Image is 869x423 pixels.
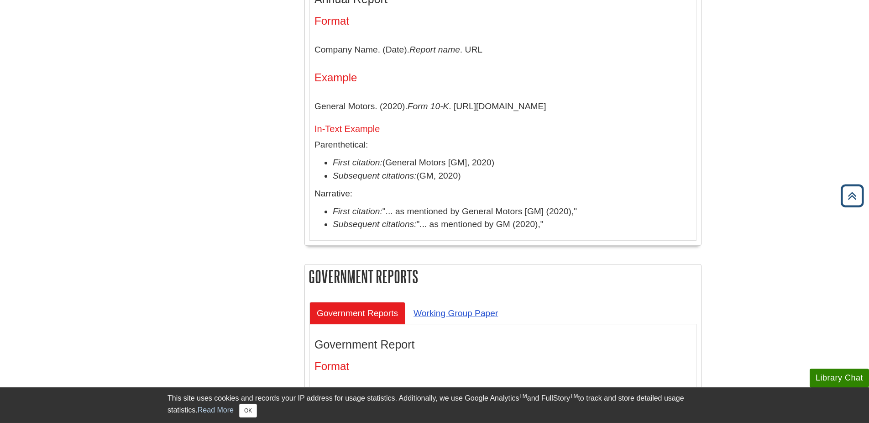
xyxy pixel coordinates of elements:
[333,171,416,180] em: Subsequent citations:
[309,302,405,324] a: Government Reports
[305,264,701,289] h2: Government Reports
[333,156,691,169] li: (General Motors [GM], 2020)
[314,93,691,120] p: General Motors. (2020). . [URL][DOMAIN_NAME]
[314,138,691,152] p: Parenthetical:
[314,37,691,63] p: Company Name. (Date). . URL
[838,190,867,202] a: Back to Top
[314,338,691,351] h3: Government Report
[333,219,416,229] i: Subsequent citations:
[314,72,691,84] h4: Example
[406,302,505,324] a: Working Group Paper
[333,205,691,218] li: "... as mentioned by General Motors [GM] (2020),"
[519,393,527,399] sup: TM
[333,158,382,167] em: First citation:
[314,381,691,408] p: Name of agency. (Date). . URL
[314,124,691,134] h5: In-Text Example
[314,15,691,27] h4: Format
[314,360,691,372] h4: Format
[198,406,234,414] a: Read More
[408,101,449,111] i: Form 10-K
[409,45,460,54] i: Report name
[333,218,691,231] li: "... as mentioned by GM (2020),"
[314,187,691,201] p: Narrative:
[570,393,578,399] sup: TM
[810,369,869,387] button: Library Chat
[168,393,701,418] div: This site uses cookies and records your IP address for usage statistics. Additionally, we use Goo...
[333,169,691,183] li: (GM, 2020)
[333,206,382,216] em: First citation:
[239,404,257,418] button: Close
